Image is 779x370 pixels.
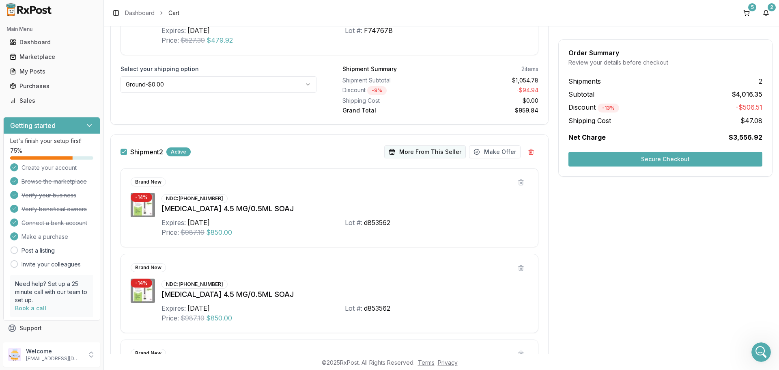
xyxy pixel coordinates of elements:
[3,3,55,16] img: RxPost Logo
[740,116,762,125] span: $47.08
[568,50,762,56] div: Order Summary
[23,4,36,17] img: Profile image for Rachel
[3,50,100,63] button: Marketplace
[6,128,156,152] div: Alexander says…
[6,79,97,93] a: Purchases
[131,177,166,186] div: Brand New
[568,103,619,111] span: Discount
[10,137,93,145] p: Let's finish your setup first!
[10,67,94,76] div: My Posts
[5,3,21,19] button: go back
[6,78,100,95] div: Ill message them right away
[161,35,179,45] div: Price:
[568,76,601,86] span: Shipments
[99,168,149,176] div: Still no response?
[187,303,210,313] div: [DATE]
[469,145,521,158] button: Make Offer
[13,211,127,242] div: We are still waiting on a response. [PERSON_NAME] called the other pharmacy again, I will let you...
[181,313,204,323] span: $987.19
[187,26,210,35] div: [DATE]
[10,82,94,90] div: Purchases
[3,65,100,78] button: My Posts
[7,249,155,263] textarea: Message…
[161,227,179,237] div: Price:
[35,190,80,195] b: [PERSON_NAME]
[6,50,97,64] a: Marketplace
[6,78,156,96] div: Manuel says…
[3,321,100,335] button: Support
[39,10,97,18] p: Active in the last 15m
[736,102,762,113] span: -$506.51
[142,3,157,18] div: Close
[6,206,133,247] div: We are still waiting on a response. [PERSON_NAME] called the other pharmacy again, I will let you...
[13,82,94,91] div: Ill message them right away
[127,3,142,19] button: Home
[3,80,100,93] button: Purchases
[130,149,163,155] span: Shipment 2
[161,203,528,214] div: [MEDICAL_DATA] 4.5 MG/0.5ML SOAJ
[418,359,435,366] a: Terms
[6,21,133,47] div: Sorry about that so you received 2 x [MEDICAL_DATA] 10mg and 5 x 25mg?
[131,193,152,202] div: - 14 %
[6,152,156,163] div: [DATE]
[521,65,538,73] div: 2 items
[39,4,92,10] h1: [PERSON_NAME]
[342,106,437,115] div: Grand Total
[6,96,133,121] div: Ive been calling and messaging just waiting on their response
[568,89,594,99] span: Subtotal
[444,97,539,105] div: $0.00
[345,26,362,35] div: Lot #:
[444,106,539,115] div: $959.84
[732,89,762,99] span: $4,016.35
[10,97,94,105] div: Sales
[384,145,466,158] button: More From This Seller
[133,53,156,71] div: Yes
[760,6,773,19] button: 2
[161,313,179,323] div: Price:
[364,218,390,227] div: d853562
[3,94,100,107] button: Sales
[751,342,771,362] iframe: Intercom live chat
[568,116,611,125] span: Shipping Cost
[6,93,97,108] a: Sales
[131,349,166,358] div: Brand New
[8,348,21,361] img: User avatar
[135,128,156,146] div: OK
[345,303,362,313] div: Lot #:
[568,133,606,141] span: Net Charge
[15,280,88,304] p: Need help? Set up a 25 minute call with our team to set up.
[729,132,762,142] span: $3,556.92
[35,189,138,196] div: joined the conversation
[206,313,232,323] span: $850.00
[161,194,228,203] div: NDC: [PHONE_NUMBER]
[13,26,127,42] div: Sorry about that so you received 2 x [MEDICAL_DATA] 10mg and 5 x 25mg?
[6,187,156,206] div: Rachel says…
[568,152,762,167] button: Secure Checkout
[342,97,437,105] div: Shipping Cost
[22,164,77,172] span: Create your account
[121,65,316,73] label: Select your shipping option
[168,9,179,17] span: Cart
[568,58,762,67] div: Review your details before checkout
[39,266,45,273] button: Upload attachment
[161,289,528,300] div: [MEDICAL_DATA] 4.5 MG/0.5ML SOAJ
[15,305,46,312] a: Book a call
[24,188,32,197] img: Profile image for Rachel
[125,9,179,17] nav: breadcrumb
[6,26,97,32] h2: Main Menu
[181,227,204,237] span: $987.19
[342,65,397,73] div: Shipment Summary
[13,266,19,273] button: Emoji picker
[364,303,390,313] div: d853562
[125,9,155,17] a: Dashboard
[364,26,393,35] div: F74767B
[22,205,87,213] span: Verify beneficial owners
[141,133,149,141] div: OK
[161,218,186,227] div: Expires:
[6,163,156,188] div: Alexander says…
[161,303,186,313] div: Expires:
[768,3,776,11] div: 2
[6,21,156,53] div: Manuel says…
[26,266,32,273] button: Gif picker
[22,247,55,255] a: Post a listing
